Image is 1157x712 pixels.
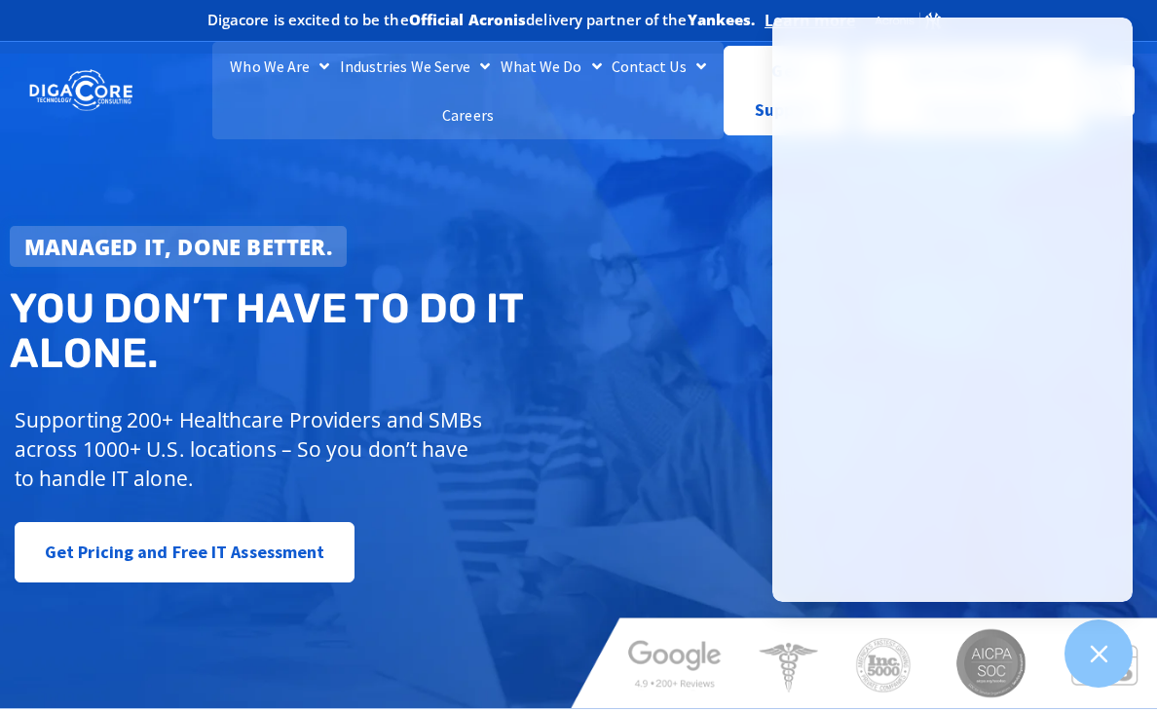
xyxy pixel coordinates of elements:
iframe: Chatgenie Messenger [772,18,1133,602]
b: Yankees. [688,10,756,29]
span: Get Support [740,52,833,130]
a: Who We Are [225,42,334,91]
a: Contact Us [607,42,711,91]
a: Industries We Serve [335,42,496,91]
h2: Digacore is excited to be the delivery partner of the [207,13,756,27]
span: Get Pricing and Free IT Assessment [45,533,324,572]
a: Get Pricing and Free IT Assessment [15,522,355,582]
p: Supporting 200+ Healthcare Providers and SMBs across 1000+ U.S. locations – So you don’t have to ... [15,405,486,493]
h2: You don’t have to do IT alone. [10,286,590,376]
strong: Managed IT, done better. [24,232,332,261]
a: Get Support [724,46,848,135]
a: Learn more [765,11,855,30]
img: Acronis [874,11,941,31]
a: What We Do [496,42,607,91]
b: Official Acronis [409,10,527,29]
a: Managed IT, done better. [10,226,347,267]
nav: Menu [212,42,724,139]
img: DigaCore Technology Consulting [29,68,132,113]
a: Careers [437,91,499,139]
